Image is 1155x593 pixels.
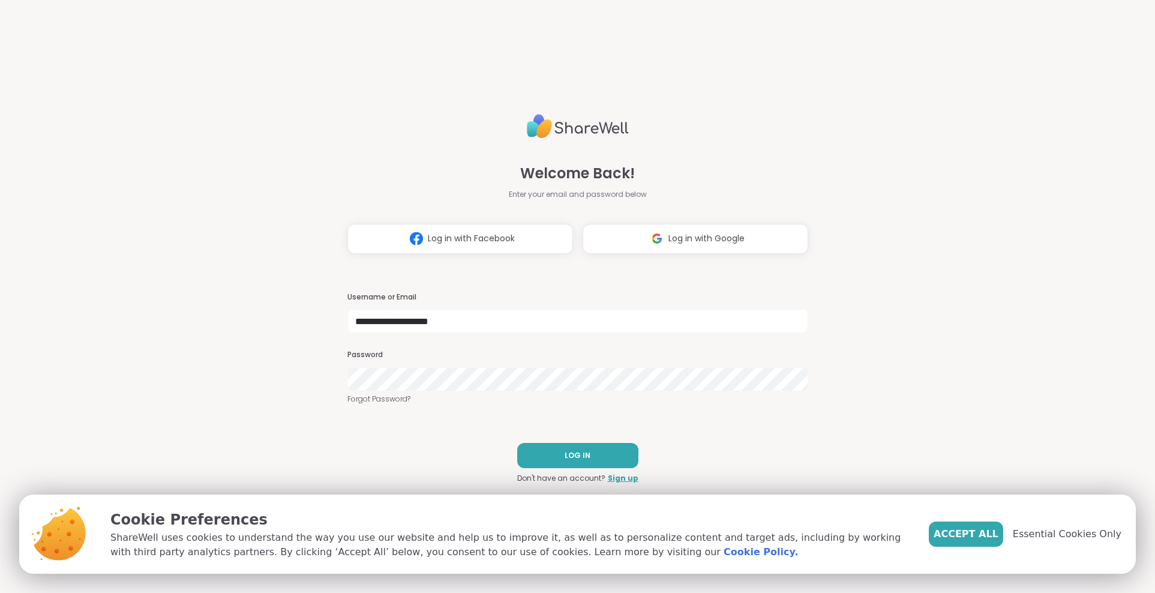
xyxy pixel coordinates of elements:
[668,232,745,245] span: Log in with Google
[405,227,428,250] img: ShareWell Logomark
[608,473,638,484] a: Sign up
[583,224,808,254] button: Log in with Google
[517,473,605,484] span: Don't have an account?
[509,189,647,200] span: Enter your email and password below
[527,109,629,143] img: ShareWell Logo
[520,163,635,184] span: Welcome Back!
[724,545,798,559] a: Cookie Policy.
[1013,527,1121,541] span: Essential Cookies Only
[565,450,590,461] span: LOG IN
[347,292,808,303] h3: Username or Email
[934,527,998,541] span: Accept All
[646,227,668,250] img: ShareWell Logomark
[347,350,808,360] h3: Password
[110,509,910,531] p: Cookie Preferences
[929,522,1003,547] button: Accept All
[428,232,515,245] span: Log in with Facebook
[110,531,910,559] p: ShareWell uses cookies to understand the way you use our website and help us to improve it, as we...
[517,443,638,468] button: LOG IN
[347,394,808,405] a: Forgot Password?
[347,224,573,254] button: Log in with Facebook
